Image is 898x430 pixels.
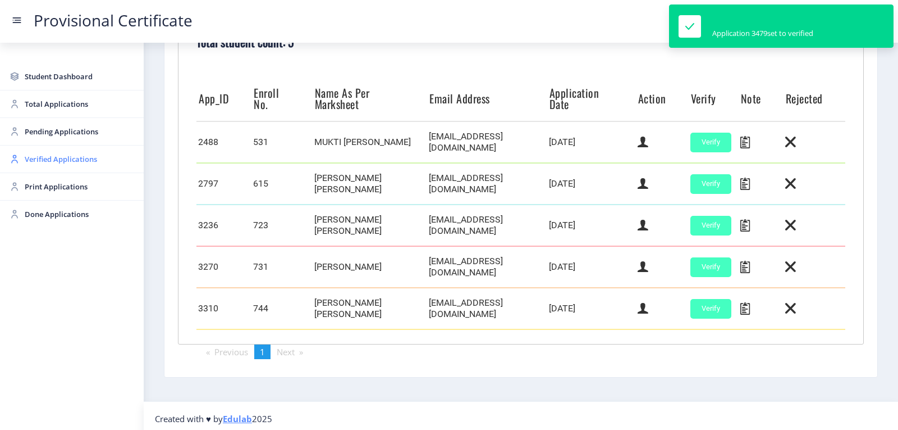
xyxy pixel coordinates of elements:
td: [PERSON_NAME] [PERSON_NAME] [313,205,427,246]
button: Verify [690,299,731,319]
td: [DATE] [547,163,636,205]
td: [PERSON_NAME] [PERSON_NAME] [313,288,427,329]
td: 3236 [196,205,251,246]
span: Created with ♥ by 2025 [155,413,272,424]
span: Done Applications [25,207,135,221]
th: Enroll No. [251,76,313,121]
td: [EMAIL_ADDRESS][DOMAIN_NAME] [427,288,547,329]
th: Application Date [547,76,636,121]
th: Action [636,76,689,121]
td: [DATE] [547,246,636,288]
span: Student Dashboard [25,70,135,83]
th: Rejected [784,76,845,121]
td: 3310 [196,288,251,329]
td: 731 [251,246,313,288]
span: 1 [260,346,265,357]
span: Pending Applications [25,125,135,138]
td: 531 [251,121,313,163]
span: Total Applications [25,97,135,111]
td: 3270 [196,246,251,288]
a: Edulab [223,413,252,424]
th: App_ID [196,76,251,121]
td: 744 [251,288,313,329]
th: Verify [689,76,739,121]
td: [DATE] [547,121,636,163]
span: Next [277,346,295,357]
td: [EMAIL_ADDRESS][DOMAIN_NAME] [427,121,547,163]
th: Email Address [427,76,547,121]
button: Verify [690,216,731,236]
td: [PERSON_NAME] [PERSON_NAME] [313,163,427,205]
th: Name As Per Marksheet [313,76,427,121]
td: MUKTI [PERSON_NAME] [313,121,427,163]
span: Verified Applications [25,152,135,166]
td: 2488 [196,121,251,163]
td: [PERSON_NAME] [313,246,427,288]
button: Verify [690,257,731,277]
th: Note [739,76,784,121]
span: Previous [214,346,248,357]
a: Provisional Certificate [22,15,204,26]
td: [EMAIL_ADDRESS][DOMAIN_NAME] [427,246,547,288]
span: Print Applications [25,180,135,193]
td: 2797 [196,163,251,205]
td: [DATE] [547,288,636,329]
ul: Pagination [178,345,864,359]
td: 723 [251,205,313,246]
div: Application 3479set to verified [712,28,813,38]
td: [DATE] [547,205,636,246]
button: Verify [690,133,731,152]
td: [EMAIL_ADDRESS][DOMAIN_NAME] [427,163,547,205]
td: 615 [251,163,313,205]
td: [EMAIL_ADDRESS][DOMAIN_NAME] [427,205,547,246]
button: Verify [690,174,731,194]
